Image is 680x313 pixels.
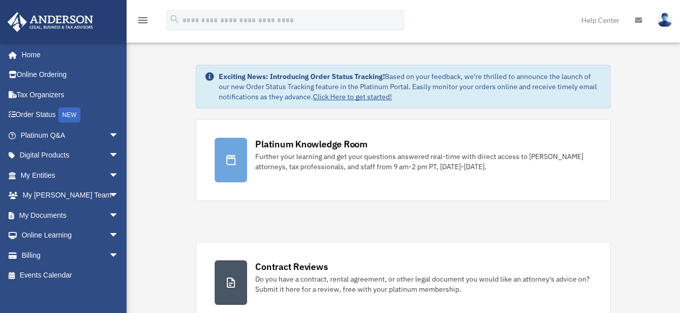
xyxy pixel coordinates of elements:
[7,65,134,85] a: Online Ordering
[657,13,672,27] img: User Pic
[7,85,134,105] a: Tax Organizers
[313,92,392,101] a: Click Here to get started!
[109,245,129,266] span: arrow_drop_down
[7,205,134,225] a: My Documentsarrow_drop_down
[7,45,129,65] a: Home
[7,185,134,206] a: My [PERSON_NAME] Teamarrow_drop_down
[196,119,610,201] a: Platinum Knowledge Room Further your learning and get your questions answered real-time with dire...
[58,107,81,123] div: NEW
[137,18,149,26] a: menu
[219,71,602,102] div: Based on your feedback, we're thrilled to announce the launch of our new Order Status Tracking fe...
[255,260,328,273] div: Contract Reviews
[137,14,149,26] i: menu
[255,151,591,172] div: Further your learning and get your questions answered real-time with direct access to [PERSON_NAM...
[109,165,129,186] span: arrow_drop_down
[7,145,134,166] a: Digital Productsarrow_drop_down
[7,125,134,145] a: Platinum Q&Aarrow_drop_down
[7,165,134,185] a: My Entitiesarrow_drop_down
[5,12,96,32] img: Anderson Advisors Platinum Portal
[7,105,134,126] a: Order StatusNEW
[255,138,368,150] div: Platinum Knowledge Room
[109,125,129,146] span: arrow_drop_down
[7,265,134,286] a: Events Calendar
[169,14,180,25] i: search
[109,185,129,206] span: arrow_drop_down
[255,274,591,294] div: Do you have a contract, rental agreement, or other legal document you would like an attorney's ad...
[109,205,129,226] span: arrow_drop_down
[109,225,129,246] span: arrow_drop_down
[7,245,134,265] a: Billingarrow_drop_down
[7,225,134,246] a: Online Learningarrow_drop_down
[109,145,129,166] span: arrow_drop_down
[219,72,385,81] strong: Exciting News: Introducing Order Status Tracking!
